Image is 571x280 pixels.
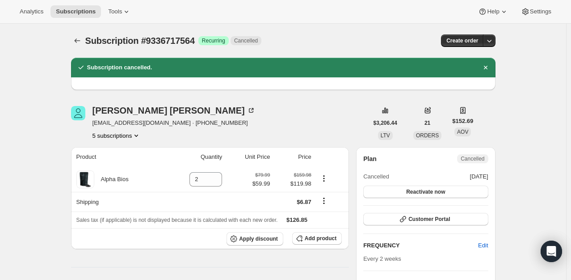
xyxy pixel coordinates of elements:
h2: Subscription cancelled. [87,63,152,72]
span: Add product [305,235,336,242]
button: Subscriptions [50,5,101,18]
span: Create order [446,37,478,44]
span: Rebecca Goldstein [71,106,85,120]
span: Reactivate now [406,188,445,195]
button: Create order [441,34,483,47]
span: Cancelled [461,155,484,162]
button: Customer Portal [363,213,488,225]
button: Help [473,5,513,18]
span: $126.85 [286,216,307,223]
span: Subscriptions [56,8,96,15]
small: $159.98 [294,172,311,178]
span: Every 2 weeks [363,255,401,262]
th: Quantity [165,147,225,167]
span: Help [487,8,499,15]
th: Product [71,147,166,167]
small: $79.99 [255,172,270,178]
button: Analytics [14,5,49,18]
div: [PERSON_NAME] [PERSON_NAME] [92,106,256,115]
h2: FREQUENCY [363,241,478,250]
button: Edit [473,238,493,253]
h2: Plan [363,154,377,163]
span: LTV [381,132,390,139]
span: Tools [108,8,122,15]
th: Price [273,147,314,167]
span: [EMAIL_ADDRESS][DOMAIN_NAME] · [PHONE_NUMBER] [92,119,256,127]
span: $6.87 [297,199,311,205]
span: Customer Portal [408,216,450,223]
button: Apply discount [227,232,283,246]
span: Cancelled [363,172,389,181]
button: Tools [103,5,136,18]
span: Analytics [20,8,43,15]
span: Sales tax (if applicable) is not displayed because it is calculated with each new order. [76,217,278,223]
button: Reactivate now [363,186,488,198]
span: [DATE] [470,172,488,181]
span: ORDERS [416,132,439,139]
div: Alpha Bios [94,175,129,184]
button: 21 [419,117,436,129]
button: Shipping actions [317,196,331,206]
span: 21 [424,119,430,127]
button: Dismiss notification [479,61,492,74]
button: Product actions [317,174,331,183]
span: Apply discount [239,235,278,242]
button: Product actions [92,131,141,140]
span: Recurring [202,37,225,44]
div: Open Intercom Messenger [541,241,562,262]
span: $3,206.44 [374,119,397,127]
th: Unit Price [225,147,273,167]
button: $3,206.44 [368,117,403,129]
span: $59.99 [252,179,270,188]
span: Settings [530,8,551,15]
span: $152.69 [452,117,473,126]
button: Settings [516,5,557,18]
span: AOV [457,129,468,135]
th: Shipping [71,192,166,212]
span: $119.98 [275,179,311,188]
button: Add product [292,232,342,245]
span: Cancelled [234,37,258,44]
button: Subscriptions [71,34,84,47]
span: Edit [478,241,488,250]
span: Subscription #9336717564 [85,36,195,46]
